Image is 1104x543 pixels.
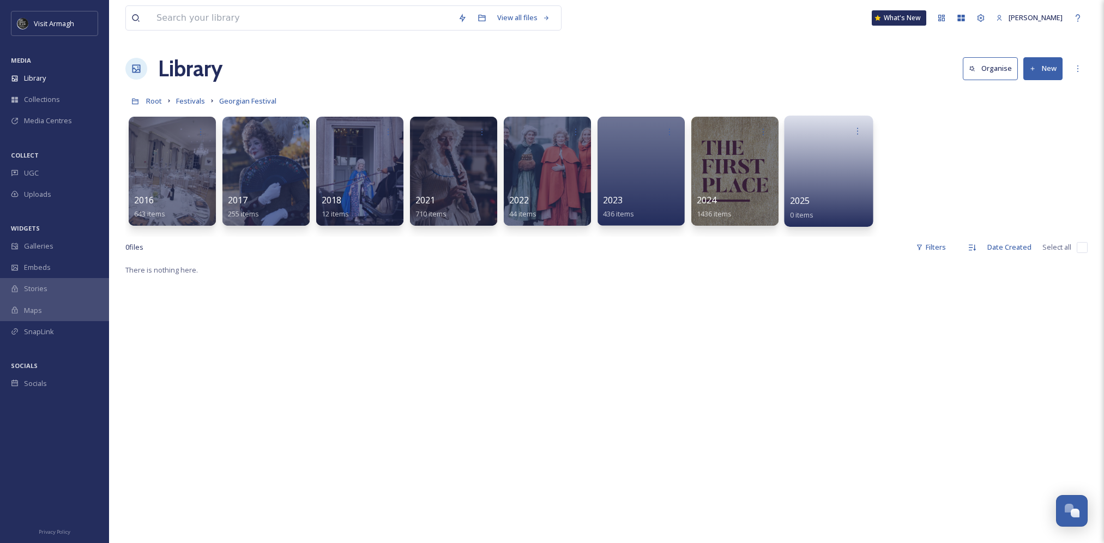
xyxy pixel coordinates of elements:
[790,195,810,207] span: 2025
[509,195,536,219] a: 202244 items
[415,209,447,219] span: 710 items
[34,19,74,28] span: Visit Armagh
[603,195,634,219] a: 2023436 items
[24,94,60,105] span: Collections
[176,94,205,107] a: Festivals
[991,7,1068,28] a: [PERSON_NAME]
[790,209,814,219] span: 0 items
[39,524,70,538] a: Privacy Policy
[11,361,38,370] span: SOCIALS
[415,195,447,219] a: 2021710 items
[158,52,222,85] a: Library
[39,528,70,535] span: Privacy Policy
[963,57,1018,80] button: Organise
[24,327,54,337] span: SnapLink
[24,262,51,273] span: Embeds
[24,73,46,83] span: Library
[24,241,53,251] span: Galleries
[697,194,716,206] span: 2024
[603,194,623,206] span: 2023
[134,195,165,219] a: 2016643 items
[146,96,162,106] span: Root
[697,195,732,219] a: 20241436 items
[11,56,31,64] span: MEDIA
[219,94,276,107] a: Georgian Festival
[228,209,259,219] span: 255 items
[982,237,1037,258] div: Date Created
[1056,495,1088,527] button: Open Chat
[24,305,42,316] span: Maps
[603,209,634,219] span: 436 items
[125,265,198,275] span: There is nothing here.
[509,209,536,219] span: 44 items
[1023,57,1063,80] button: New
[228,194,248,206] span: 2017
[24,189,51,200] span: Uploads
[134,194,154,206] span: 2016
[11,151,39,159] span: COLLECT
[11,224,40,232] span: WIDGETS
[17,18,28,29] img: THE-FIRST-PLACE-VISIT-ARMAGH.COM-BLACK.jpg
[1042,242,1071,252] span: Select all
[24,168,39,178] span: UGC
[872,10,926,26] a: What's New
[492,7,556,28] a: View all files
[219,96,276,106] span: Georgian Festival
[415,194,435,206] span: 2021
[24,378,47,389] span: Socials
[322,195,349,219] a: 201812 items
[228,195,259,219] a: 2017255 items
[910,237,951,258] div: Filters
[697,209,732,219] span: 1436 items
[24,116,72,126] span: Media Centres
[509,194,529,206] span: 2022
[790,196,814,220] a: 20250 items
[1009,13,1063,22] span: [PERSON_NAME]
[151,6,453,30] input: Search your library
[176,96,205,106] span: Festivals
[322,209,349,219] span: 12 items
[146,94,162,107] a: Root
[134,209,165,219] span: 643 items
[24,283,47,294] span: Stories
[322,194,341,206] span: 2018
[125,242,143,252] span: 0 file s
